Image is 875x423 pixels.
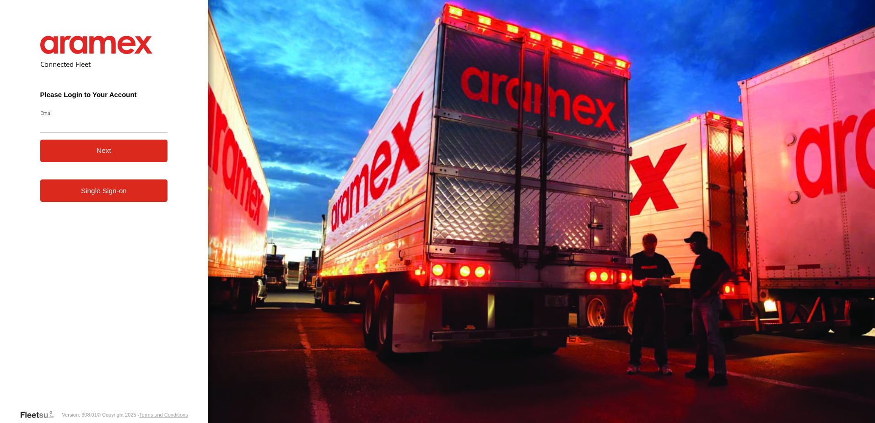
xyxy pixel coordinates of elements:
[40,179,168,202] a: Single Sign-on
[62,412,97,418] div: Version: 308.01
[40,140,168,162] button: Next
[139,412,188,418] a: Terms and Conditions
[20,410,62,419] a: Visit our Website
[40,36,153,54] img: Aramex
[40,60,168,69] h2: Connected Fleet
[40,91,168,98] h3: Please Login to Your Account
[97,412,188,418] div: © Copyright 2025 -
[40,109,168,116] label: Email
